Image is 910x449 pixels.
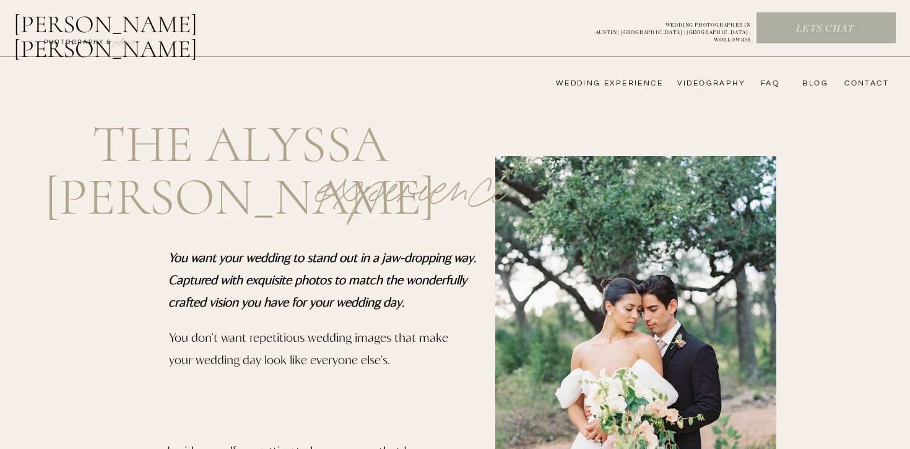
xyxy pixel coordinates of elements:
[757,22,893,36] a: Lets chat
[674,79,745,89] a: videography
[169,326,467,381] p: You don't want repetitious wedding images that make your wedding day look like everyone else's.
[798,79,828,89] a: bLog
[539,79,663,89] a: wedding experience
[102,33,147,48] a: FILMs
[575,22,751,35] p: WEDDING PHOTOGRAPHER IN AUSTIN | [GEOGRAPHIC_DATA] | [GEOGRAPHIC_DATA] | WORLDWIDE
[14,12,262,41] a: [PERSON_NAME] [PERSON_NAME]
[841,79,889,89] a: CONTACT
[575,22,751,35] a: WEDDING PHOTOGRAPHER INAUSTIN | [GEOGRAPHIC_DATA] | [GEOGRAPHIC_DATA] | WORLDWIDE
[755,79,779,89] a: FAQ
[37,38,118,53] a: photography &
[168,250,476,309] b: You want your wedding to stand out in a jaw-dropping way. Captured with exquisite photos to match...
